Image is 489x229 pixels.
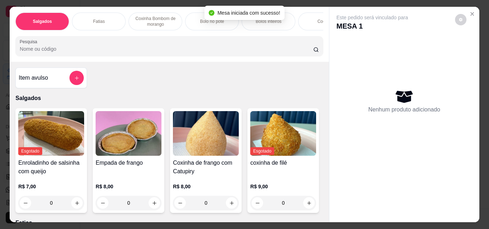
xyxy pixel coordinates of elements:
[18,147,42,155] span: Esgotado
[250,183,316,190] p: R$ 9,00
[226,197,237,209] button: increase-product-quantity
[15,219,323,227] p: Fatias
[252,197,263,209] button: decrease-product-quantity
[135,16,176,27] p: Coxinha Bombom de morango
[174,197,186,209] button: decrease-product-quantity
[19,74,48,82] h4: Item avulso
[69,71,84,85] button: add-separate-item
[173,183,239,190] p: R$ 8,00
[173,159,239,176] h4: Coxinha de frango com Catupiry
[96,111,161,156] img: product-image
[209,10,214,16] span: check-circle
[71,197,83,209] button: increase-product-quantity
[18,111,84,156] img: product-image
[15,94,323,103] p: Salgados
[368,105,440,114] p: Nenhum produto adicionado
[33,19,52,24] p: Salgados
[18,183,84,190] p: R$ 7,00
[466,8,478,20] button: Close
[455,14,466,25] button: decrease-product-quantity
[20,197,31,209] button: decrease-product-quantity
[200,19,224,24] p: Bolo no pote
[337,21,408,31] p: MESA 1
[96,183,161,190] p: R$ 8,00
[20,39,40,45] label: Pesquisa
[217,10,280,16] span: Mesa iniciada com sucesso!
[250,159,316,167] h4: coxinha de filé
[250,147,274,155] span: Esgotado
[149,197,160,209] button: increase-product-quantity
[318,19,333,24] p: Cookies
[303,197,315,209] button: increase-product-quantity
[173,111,239,156] img: product-image
[256,19,281,24] p: Bolos inteiros
[20,45,313,53] input: Pesquisa
[18,159,84,176] h4: Enroladinho de salsinha com queijo
[96,159,161,167] h4: Empada de frango
[93,19,105,24] p: Fatias
[337,14,408,21] p: Este pedido será vinculado para
[250,111,316,156] img: product-image
[97,197,108,209] button: decrease-product-quantity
